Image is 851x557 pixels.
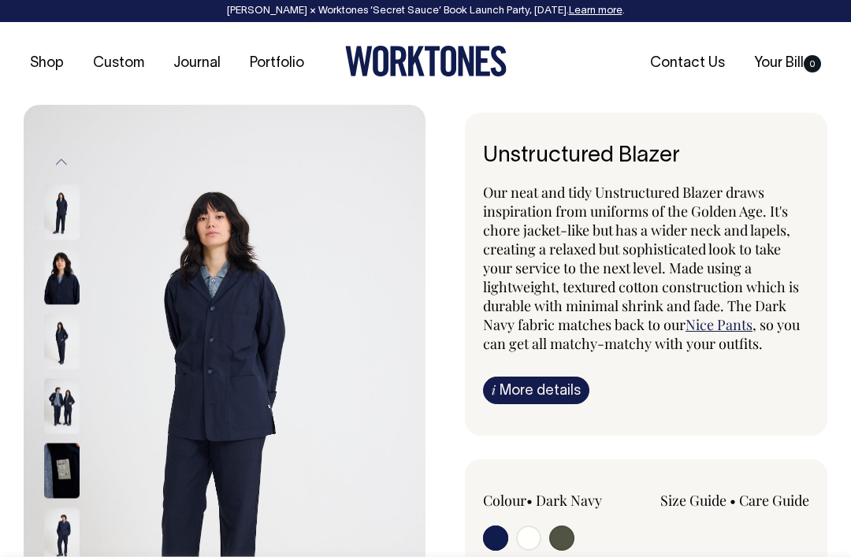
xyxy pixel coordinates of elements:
[16,6,835,17] div: [PERSON_NAME] × Worktones ‘Secret Sauce’ Book Launch Party, [DATE]. .
[44,314,80,369] img: dark-navy
[739,491,809,510] a: Care Guide
[24,50,70,76] a: Shop
[44,250,80,305] img: dark-navy
[483,144,809,169] h6: Unstructured Blazer
[536,491,602,510] label: Dark Navy
[660,491,727,510] a: Size Guide
[686,315,753,334] a: Nice Pants
[492,381,496,398] span: i
[50,145,73,180] button: Previous
[44,185,80,240] img: dark-navy
[483,183,799,334] span: Our neat and tidy Unstructured Blazer draws inspiration from uniforms of the Golden Age. It's cho...
[44,379,80,434] img: dark-navy
[483,315,800,353] span: , so you can get all matchy-matchy with your outfits.
[748,50,827,76] a: Your Bill0
[569,6,622,16] a: Learn more
[44,444,80,499] img: dark-navy
[167,50,227,76] a: Journal
[87,50,151,76] a: Custom
[526,491,533,510] span: •
[730,491,736,510] span: •
[644,50,731,76] a: Contact Us
[483,377,589,404] a: iMore details
[243,50,310,76] a: Portfolio
[483,491,614,510] div: Colour
[804,55,821,72] span: 0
